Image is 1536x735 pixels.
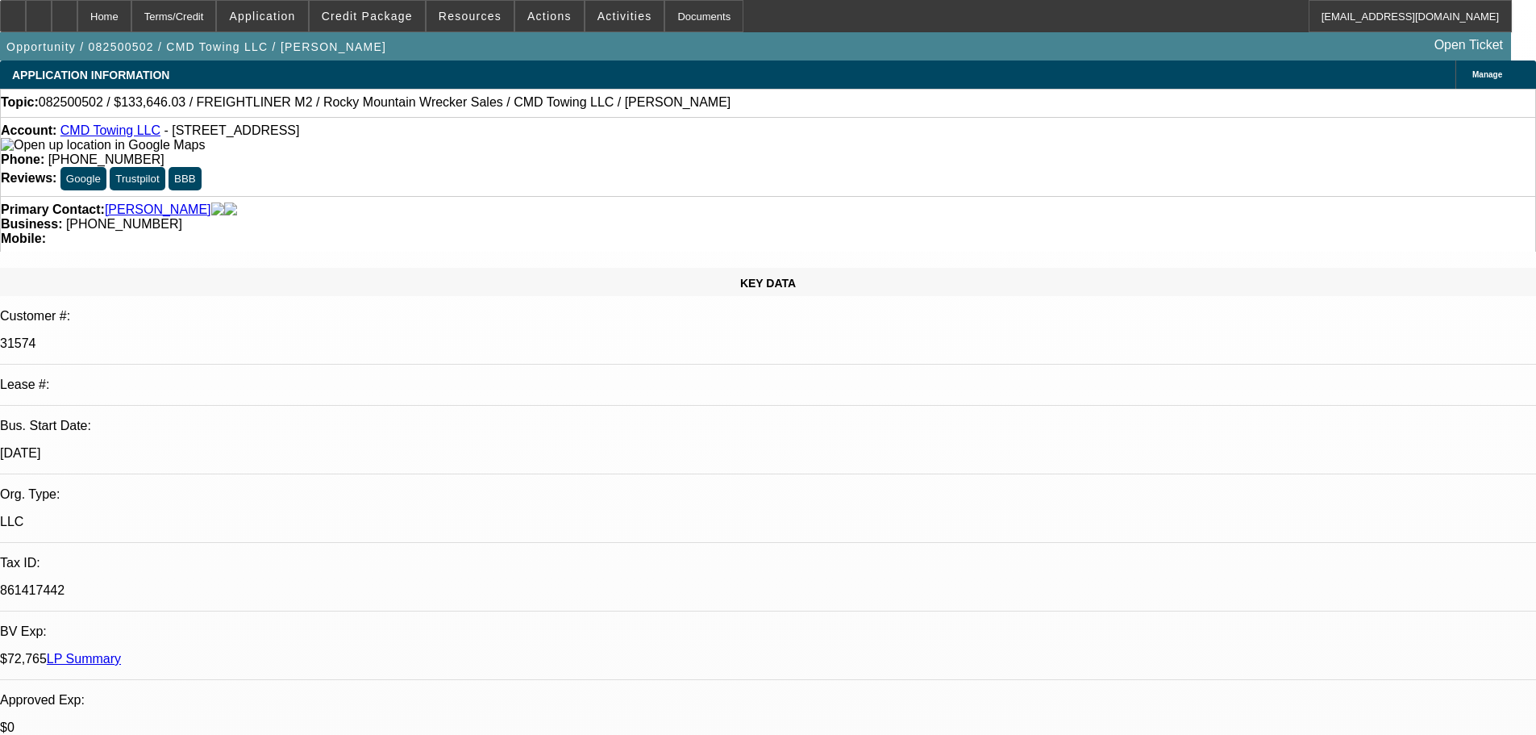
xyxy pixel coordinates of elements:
button: BBB [169,167,202,190]
span: Manage [1472,70,1502,79]
a: View Google Maps [1,138,205,152]
span: Opportunity / 082500502 / CMD Towing LLC / [PERSON_NAME] [6,40,386,53]
button: Trustpilot [110,167,164,190]
span: [PHONE_NUMBER] [48,152,164,166]
strong: Primary Contact: [1,203,105,217]
button: Credit Package [310,1,425,31]
span: Application [229,10,295,23]
span: 082500502 / $133,646.03 / FREIGHTLINER M2 / Rocky Mountain Wrecker Sales / CMD Towing LLC / [PERS... [39,95,731,110]
span: Actions [527,10,572,23]
strong: Phone: [1,152,44,166]
img: facebook-icon.png [211,203,224,217]
strong: Account: [1,123,56,137]
span: Activities [597,10,652,23]
a: [PERSON_NAME] [105,203,211,217]
a: Open Ticket [1428,31,1509,59]
strong: Mobile: [1,232,46,245]
a: LP Summary [47,652,121,666]
a: CMD Towing LLC [60,123,160,137]
span: - [STREET_ADDRESS] [164,123,299,137]
strong: Business: [1,217,62,231]
span: APPLICATION INFORMATION [12,69,169,81]
img: linkedin-icon.png [224,203,237,217]
button: Google [60,167,106,190]
img: Open up location in Google Maps [1,138,205,152]
button: Resources [427,1,514,31]
span: [PHONE_NUMBER] [66,217,182,231]
strong: Reviews: [1,171,56,185]
span: Credit Package [322,10,413,23]
span: KEY DATA [740,277,796,290]
button: Activities [585,1,664,31]
span: Resources [439,10,502,23]
button: Actions [515,1,584,31]
strong: Topic: [1,95,39,110]
button: Application [217,1,307,31]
